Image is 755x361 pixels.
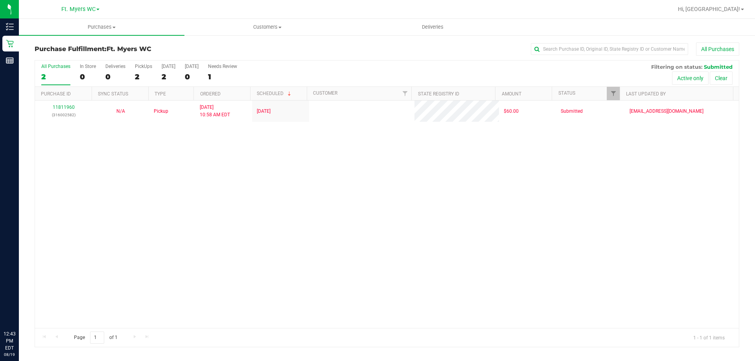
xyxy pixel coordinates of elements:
[41,64,70,69] div: All Purchases
[162,64,175,69] div: [DATE]
[257,91,293,96] a: Scheduled
[6,40,14,48] inline-svg: Retail
[135,64,152,69] div: PickUps
[350,19,516,35] a: Deliveries
[41,72,70,81] div: 2
[80,64,96,69] div: In Store
[531,43,688,55] input: Search Purchase ID, Original ID, State Registry ID or Customer Name...
[687,332,731,343] span: 1 - 1 of 1 items
[200,104,230,119] span: [DATE] 10:58 AM EDT
[6,57,14,64] inline-svg: Reports
[672,71,709,85] button: Active only
[154,108,168,115] span: Pickup
[53,104,75,110] a: 11811960
[40,111,87,119] p: (316002582)
[184,19,350,35] a: Customers
[678,6,740,12] span: Hi, [GEOGRAPHIC_DATA]!
[155,91,166,97] a: Type
[116,108,125,115] button: N/A
[19,24,184,31] span: Purchases
[90,332,104,344] input: 1
[257,108,271,115] span: [DATE]
[6,23,14,31] inline-svg: Inventory
[135,72,152,81] div: 2
[105,72,125,81] div: 0
[80,72,96,81] div: 0
[185,24,350,31] span: Customers
[411,24,454,31] span: Deliveries
[98,91,128,97] a: Sync Status
[558,90,575,96] a: Status
[626,91,666,97] a: Last Updated By
[502,91,521,97] a: Amount
[704,64,733,70] span: Submitted
[185,72,199,81] div: 0
[105,64,125,69] div: Deliveries
[313,90,337,96] a: Customer
[8,298,31,322] iframe: Resource center
[162,72,175,81] div: 2
[35,46,269,53] h3: Purchase Fulfillment:
[4,352,15,357] p: 08/19
[200,91,221,97] a: Ordered
[607,87,620,100] a: Filter
[116,108,125,114] span: Not Applicable
[67,332,124,344] span: Page of 1
[19,19,184,35] a: Purchases
[61,6,96,13] span: Ft. Myers WC
[696,42,739,56] button: All Purchases
[41,91,71,97] a: Purchase ID
[398,87,411,100] a: Filter
[4,330,15,352] p: 12:43 PM EDT
[710,71,733,85] button: Clear
[418,91,459,97] a: State Registry ID
[630,108,703,115] span: [EMAIL_ADDRESS][DOMAIN_NAME]
[208,72,237,81] div: 1
[107,45,151,53] span: Ft. Myers WC
[208,64,237,69] div: Needs Review
[23,297,33,306] iframe: Resource center unread badge
[504,108,519,115] span: $60.00
[651,64,702,70] span: Filtering on status:
[561,108,583,115] span: Submitted
[185,64,199,69] div: [DATE]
